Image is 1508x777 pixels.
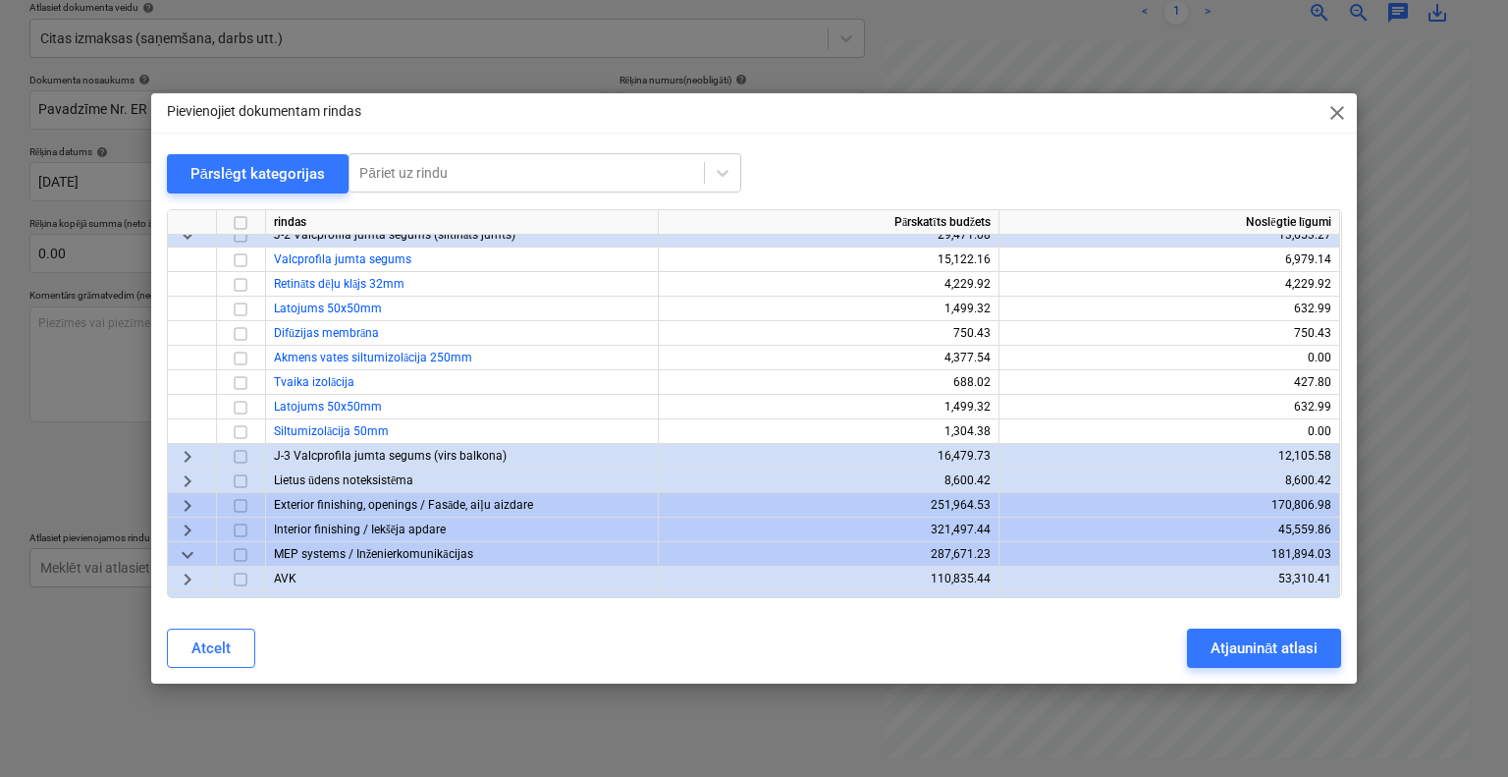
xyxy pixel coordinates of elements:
span: J-3 Valcprofila jumta segums (virs balkona) [274,449,507,463]
div: 35,295.92 [1007,591,1331,616]
button: Pārslēgt kategorijas [167,154,350,194]
div: 68,163.16 [667,591,991,616]
div: 16,479.73 [667,444,991,469]
a: Retināts dēļu klājs 32mm [274,277,404,291]
div: 0.00 [1007,419,1331,444]
button: Atjaunināt atlasi [1187,629,1341,668]
div: 15,122.16 [667,248,991,272]
a: Siltumizolācija 50mm [274,424,389,438]
div: 632.99 [1007,297,1331,321]
div: Atjaunināt atlasi [1211,636,1318,661]
div: 1,304.38 [667,419,991,444]
div: 12,105.58 [1007,444,1331,469]
span: J-2 Valcprofila jumta segums (siltināts jumts) [274,228,515,242]
span: Lietus ūdens noteksistēma [274,473,413,487]
a: Latojums 50x50mm [274,400,382,414]
div: 181,894.03 [1007,542,1331,567]
button: Atcelt [167,629,255,668]
div: 750.43 [1007,321,1331,346]
span: keyboard_arrow_down [176,591,199,615]
div: 29,471.08 [667,223,991,248]
div: 8,600.42 [1007,469,1331,493]
span: close [1325,101,1349,125]
div: 321,497.44 [667,518,991,542]
a: Difūzijas membrāna [274,326,379,340]
span: keyboard_arrow_down [176,223,199,247]
span: keyboard_arrow_right [176,469,199,492]
div: 427.80 [1007,370,1331,395]
a: Latojums 50x50mm [274,302,382,315]
span: keyboard_arrow_right [176,444,199,468]
span: AVK [274,572,296,585]
span: keyboard_arrow_right [176,518,199,541]
span: keyboard_arrow_right [176,567,199,590]
div: 688.02 [667,370,991,395]
div: 4,377.54 [667,346,991,370]
div: 1,499.32 [667,297,991,321]
div: Noslēgtie līgumi [999,210,1340,235]
div: 750.43 [667,321,991,346]
span: Interior finishing / Iekšēja apdare [274,523,446,536]
div: 0.00 [1007,346,1331,370]
div: 170,806.98 [1007,493,1331,518]
div: Pārskatīts budžets [659,210,999,235]
div: Pārslēgt kategorijas [190,161,326,187]
div: 8,600.42 [667,469,991,493]
a: Akmens vates siltumizolācija 250mm [274,351,472,364]
div: 4,229.92 [667,272,991,297]
div: Atcelt [191,636,231,661]
div: 110,835.44 [667,567,991,591]
span: keyboard_arrow_down [176,542,199,566]
div: 6,979.14 [1007,248,1331,272]
div: 53,310.41 [1007,567,1331,591]
div: 1,499.32 [667,395,991,419]
div: 632.99 [1007,395,1331,419]
div: 251,964.53 [667,493,991,518]
div: 287,671.23 [667,542,991,567]
span: MEP systems / Inženierkomunikācijas [274,547,473,561]
a: Valcprofila jumta segums [274,252,411,266]
a: Tvaika izolācija [274,375,354,389]
span: Exterior finishing, openings / Fasāde, aiļu aizdare [274,498,533,512]
div: 45,559.86 [1007,518,1331,542]
span: UK [274,596,290,610]
p: Pievienojiet dokumentam rindas [167,101,361,122]
div: 4,229.92 [1007,272,1331,297]
div: 13,653.27 [1007,223,1331,248]
div: rindas [266,210,659,235]
span: keyboard_arrow_right [176,493,199,517]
